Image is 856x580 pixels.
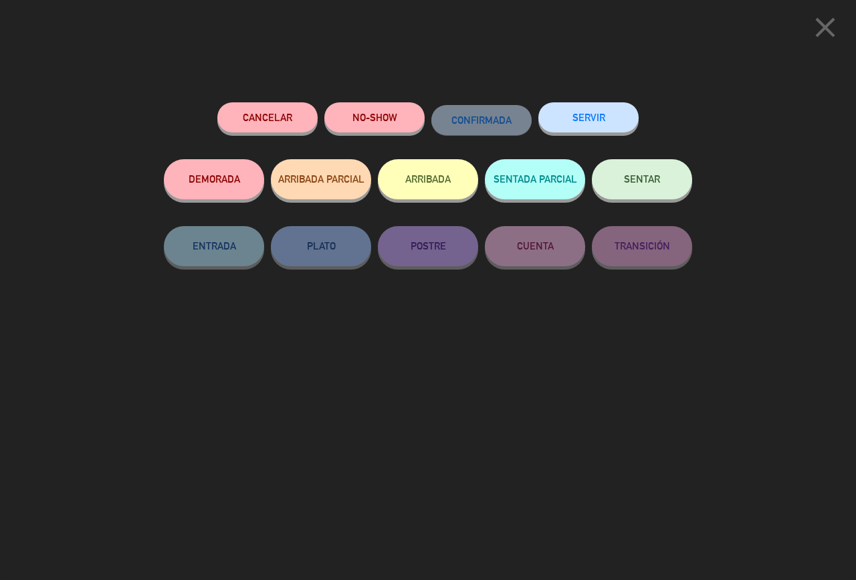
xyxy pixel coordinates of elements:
button: ARRIBADA [378,159,478,199]
button: SENTADA PARCIAL [485,159,585,199]
i: close [809,11,842,44]
span: SENTAR [624,173,660,185]
button: TRANSICIÓN [592,226,692,266]
span: CONFIRMADA [451,114,512,126]
button: ENTRADA [164,226,264,266]
button: DEMORADA [164,159,264,199]
span: ARRIBADA PARCIAL [278,173,364,185]
button: NO-SHOW [324,102,425,132]
button: SENTAR [592,159,692,199]
button: Cancelar [217,102,318,132]
button: CONFIRMADA [431,105,532,135]
button: close [805,10,846,50]
button: SERVIR [538,102,639,132]
button: POSTRE [378,226,478,266]
button: CUENTA [485,226,585,266]
button: ARRIBADA PARCIAL [271,159,371,199]
button: PLATO [271,226,371,266]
